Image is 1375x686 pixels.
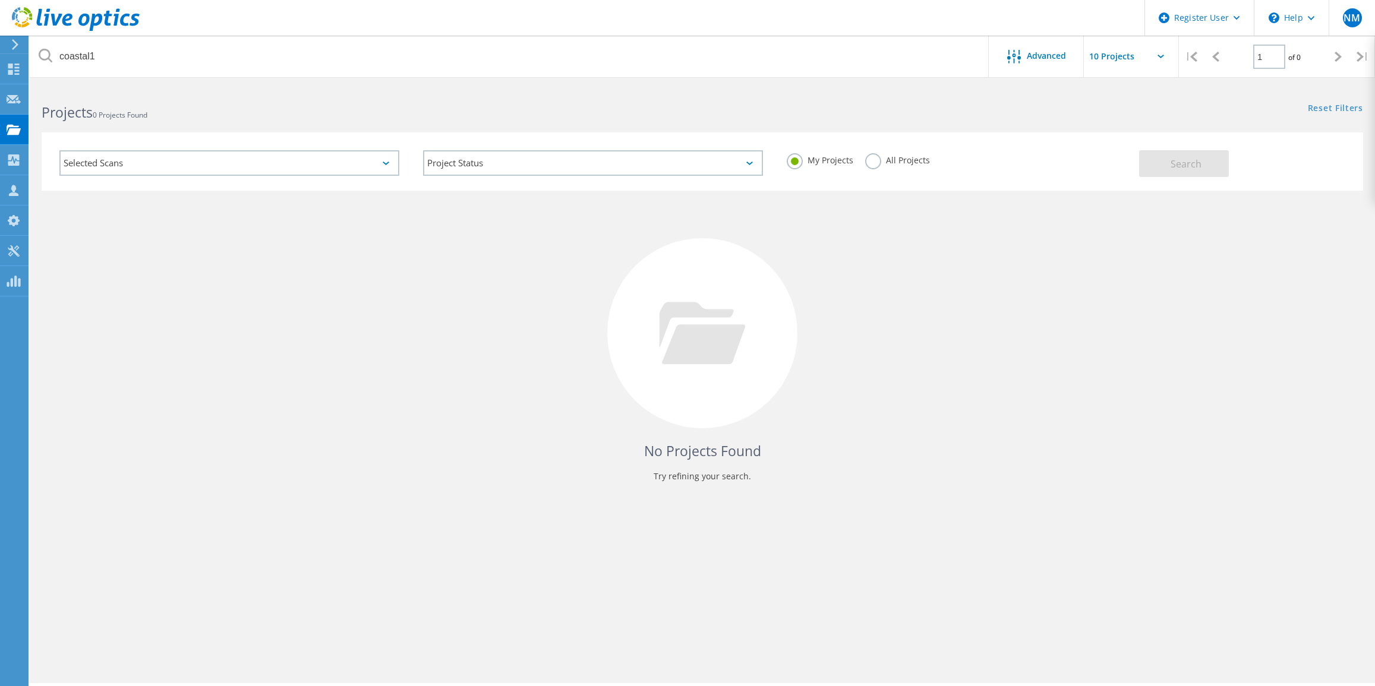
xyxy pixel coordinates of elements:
[93,110,147,120] span: 0 Projects Found
[787,153,853,165] label: My Projects
[1308,104,1363,114] a: Reset Filters
[1027,52,1066,60] span: Advanced
[1288,52,1301,62] span: of 0
[423,150,763,176] div: Project Status
[1269,12,1279,23] svg: \n
[59,150,399,176] div: Selected Scans
[42,103,93,122] b: Projects
[53,467,1351,486] p: Try refining your search.
[1344,13,1360,23] span: NM
[1171,157,1201,170] span: Search
[1179,36,1203,78] div: |
[1351,36,1375,78] div: |
[865,153,930,165] label: All Projects
[30,36,989,77] input: Search projects by name, owner, ID, company, etc
[1139,150,1229,177] button: Search
[12,25,140,33] a: Live Optics Dashboard
[53,441,1351,461] h4: No Projects Found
